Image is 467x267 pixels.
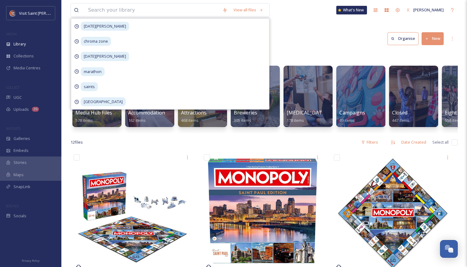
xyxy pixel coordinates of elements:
span: COLLECT [6,85,19,90]
span: WIDGETS [6,126,20,131]
a: Accommodation162 items [128,110,165,123]
a: [PERSON_NAME] [403,4,447,16]
input: Search your library [85,3,219,17]
span: 162 items [128,118,146,123]
a: Breweries305 items [234,110,257,123]
a: Media Hub Files578 items [75,110,112,123]
span: Socials [14,213,26,219]
a: View all files [230,4,266,16]
span: Closed [392,109,407,116]
span: Breweries [234,109,257,116]
span: Uploads [14,106,29,112]
span: MEDIA [6,32,17,36]
button: New [422,32,444,45]
span: saints [81,82,98,91]
a: Privacy Policy [22,257,40,264]
span: Galleries [14,136,30,141]
a: Attractions468 items [181,110,206,123]
span: 49 items [339,118,355,123]
span: Accommodation [128,109,165,116]
span: SOCIALS [6,203,18,208]
span: Media Centres [14,65,41,71]
span: [PERSON_NAME] [413,7,444,13]
span: Select all [432,139,449,145]
span: SnapLink [14,184,30,190]
span: Collections [14,53,34,59]
span: Library [14,41,26,47]
span: 556 items [445,118,462,123]
span: Media Hub Files [75,109,112,116]
span: chroma zone [81,37,111,46]
a: What's New [336,6,367,14]
span: Privacy Policy [22,259,40,263]
span: [GEOGRAPHIC_DATA] [81,97,126,106]
button: Open Chat [440,240,458,258]
span: Campaigns [339,109,365,116]
span: 12 file s [71,139,83,145]
a: Closed447 items [392,110,410,123]
a: Organise [388,32,422,45]
span: 468 items [181,118,199,123]
span: Attractions [181,109,206,116]
span: Stories [14,160,27,165]
span: 178 items [287,118,304,123]
button: Organise [388,32,419,45]
span: [DATE][PERSON_NAME] [81,52,129,61]
span: Maps [14,172,24,178]
span: Visit Saint [PERSON_NAME] [19,10,68,16]
div: Filters [358,136,381,148]
div: Date Created [398,136,429,148]
span: 305 items [234,118,251,123]
a: [MEDICAL_DATA] Content178 items [287,110,347,123]
img: Visit%20Saint%20Paul%20Updated%20Profile%20Image.jpg [10,10,16,16]
span: [MEDICAL_DATA] Content [287,109,347,116]
span: 578 items [75,118,93,123]
a: Campaigns49 items [339,110,365,123]
div: 20 [32,107,39,112]
span: UGC [14,95,22,100]
span: marathon [81,67,105,76]
span: [DATE][PERSON_NAME] [81,22,129,31]
span: 447 items [392,118,410,123]
span: Embeds [14,148,29,153]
